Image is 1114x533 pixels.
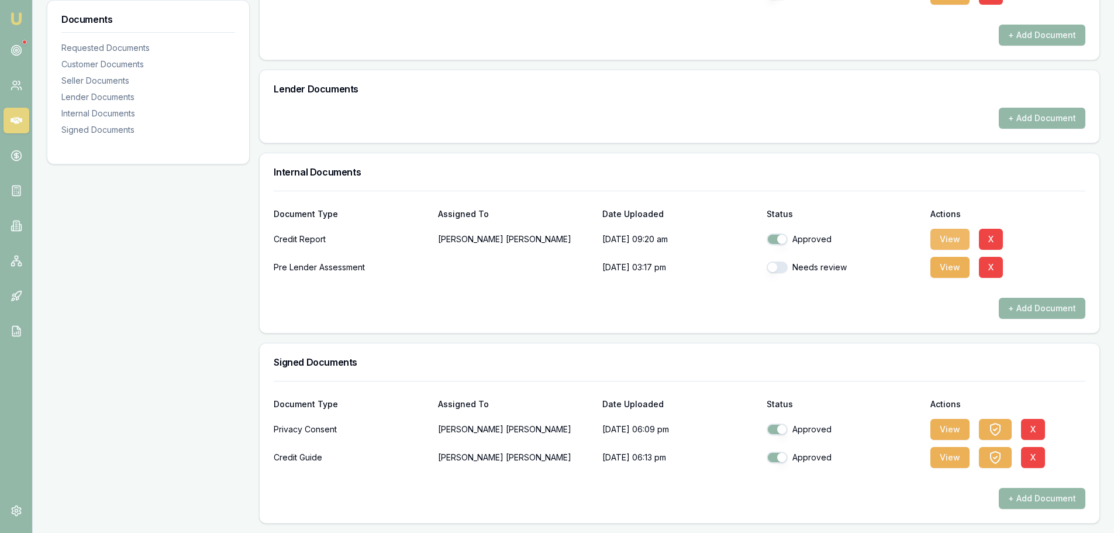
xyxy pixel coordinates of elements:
div: Signed Documents [61,124,235,136]
button: View [930,419,970,440]
h3: Signed Documents [274,357,1085,367]
div: Customer Documents [61,59,235,70]
h3: Internal Documents [274,167,1085,177]
div: Status [767,210,922,218]
div: Privacy Consent [274,418,429,441]
button: View [930,229,970,250]
button: + Add Document [999,25,1085,46]
h3: Documents [61,15,235,24]
button: + Add Document [999,488,1085,509]
div: Credit Guide [274,446,429,469]
button: X [979,229,1003,250]
img: emu-icon-u.png [9,12,23,26]
button: + Add Document [999,298,1085,319]
div: Document Type [274,400,429,408]
div: Lender Documents [61,91,235,103]
div: Actions [930,210,1085,218]
div: Requested Documents [61,42,235,54]
div: Actions [930,400,1085,408]
div: Status [767,400,922,408]
button: X [979,257,1003,278]
div: Seller Documents [61,75,235,87]
div: Pre Lender Assessment [274,256,429,279]
button: View [930,257,970,278]
div: Assigned To [438,210,593,218]
p: [DATE] 03:17 pm [602,256,757,279]
div: Approved [767,233,922,245]
div: Needs review [767,262,922,273]
button: View [930,447,970,468]
h3: Lender Documents [274,84,1085,94]
p: [PERSON_NAME] [PERSON_NAME] [438,418,593,441]
p: [DATE] 09:20 am [602,228,757,251]
p: [PERSON_NAME] [PERSON_NAME] [438,228,593,251]
div: Credit Report [274,228,429,251]
button: + Add Document [999,108,1085,129]
div: Document Type [274,210,429,218]
div: Approved [767,452,922,463]
p: [DATE] 06:09 pm [602,418,757,441]
p: [DATE] 06:13 pm [602,446,757,469]
p: [PERSON_NAME] [PERSON_NAME] [438,446,593,469]
button: X [1021,447,1045,468]
div: Internal Documents [61,108,235,119]
div: Assigned To [438,400,593,408]
div: Date Uploaded [602,400,757,408]
div: Approved [767,424,922,435]
div: Date Uploaded [602,210,757,218]
button: X [1021,419,1045,440]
